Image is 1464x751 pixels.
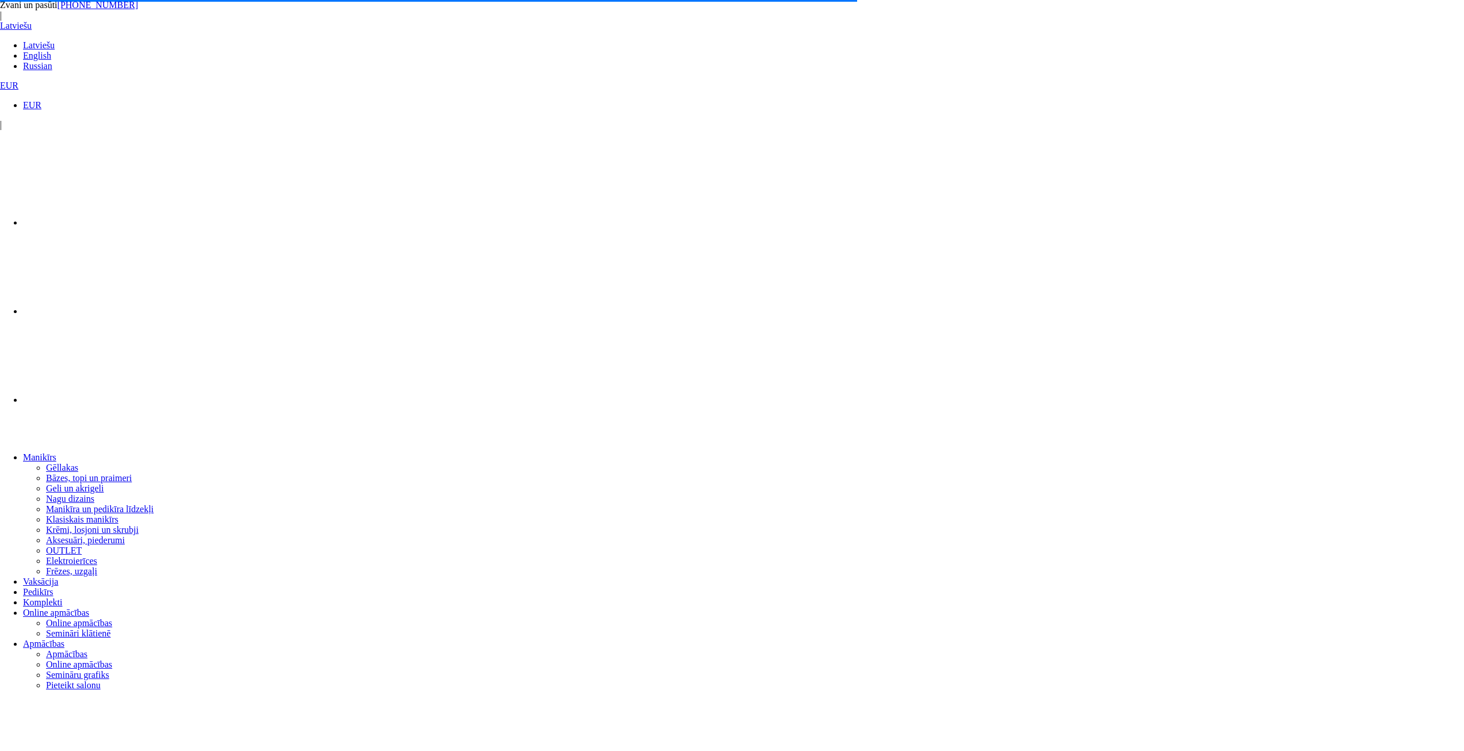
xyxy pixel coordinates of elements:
a: Online apmācības [46,659,112,669]
a: EUR [23,100,41,110]
a: Online apmācības [46,618,112,628]
a: Semināri klātienē [46,628,110,638]
a: Nagu dizains [46,494,94,504]
a: Apmācības [46,649,87,659]
a: Elektroierīces [46,556,97,566]
a: Aksesuāri, piederumi [46,535,125,545]
a: Pedikīrs [23,587,53,597]
a: Bāzes, topi un praimeri [46,473,132,483]
a: Online apmācības [23,608,89,617]
a: Geli un akrigeli [46,483,104,493]
a: OUTLET [46,546,82,555]
a: Krēmi, losjoni un skrubji [46,525,139,535]
a: Apmācības [23,639,64,649]
a: Manikīrs [23,452,56,462]
a: Latviešu [23,40,55,50]
a: Frēzes, uzgaļi [46,566,97,576]
a: English [23,51,51,60]
a: Klasiskais manikīrs [46,514,119,524]
a: Vaksācija [23,577,58,586]
a: Russian [23,61,52,71]
a: Komplekti [23,597,62,607]
a: Semināru grafiks [46,670,109,680]
a: Pieteikt salonu [46,680,101,690]
a: Gēllakas [46,463,78,472]
a: Manikīra un pedikīra līdzekļi [46,504,154,514]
